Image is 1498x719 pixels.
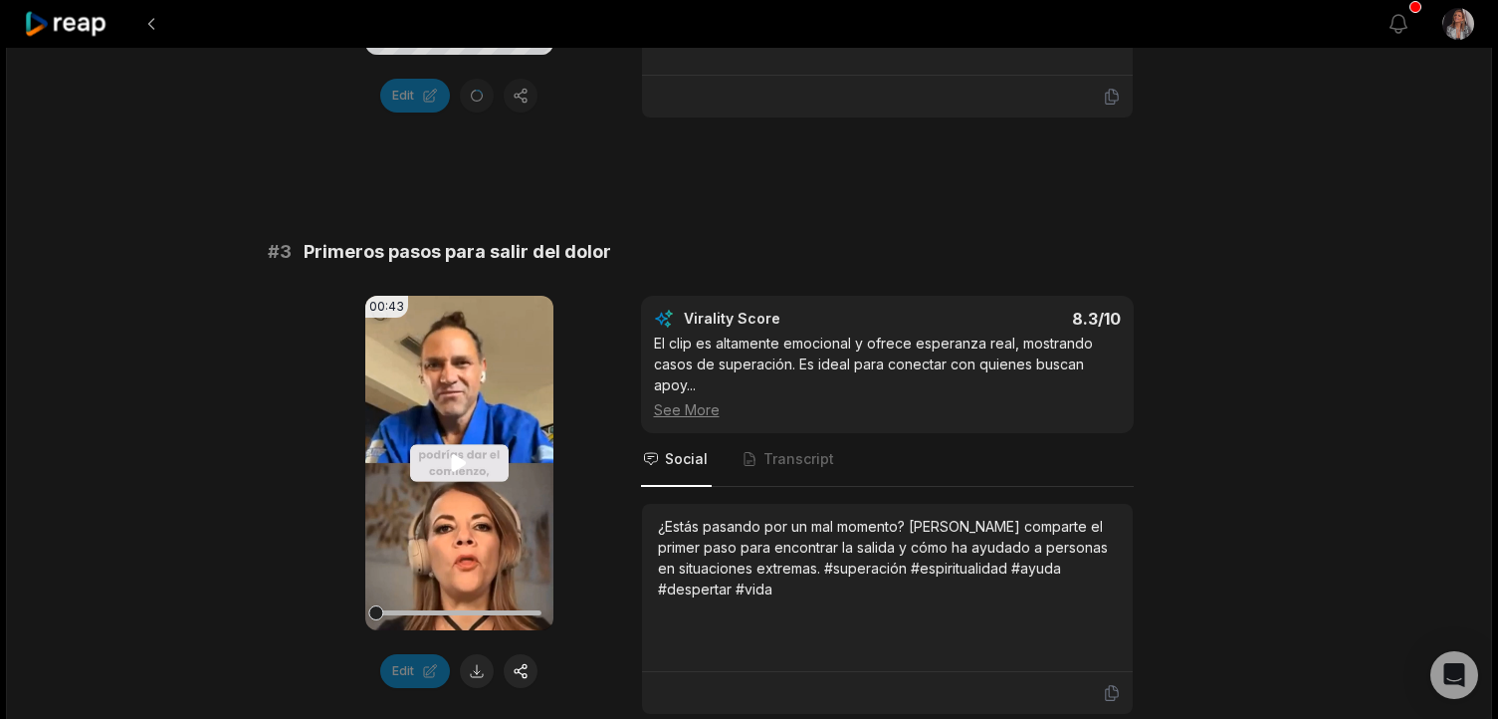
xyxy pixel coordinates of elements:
div: See More [654,399,1121,420]
div: Virality Score [684,309,898,329]
nav: Tabs [641,433,1134,487]
span: Social [665,449,708,469]
div: ¿Estás pasando por un mal momento? [PERSON_NAME] comparte el primer paso para encontrar la salida... [658,516,1117,599]
span: Transcript [763,449,834,469]
span: Primeros pasos para salir del dolor [304,238,611,266]
div: Open Intercom Messenger [1430,651,1478,699]
button: Edit [380,654,450,688]
button: Edit [380,79,450,113]
div: El clip es altamente emocional y ofrece esperanza real, mostrando casos de superación. Es ideal p... [654,333,1121,420]
div: 8.3 /10 [907,309,1121,329]
span: # 3 [268,238,292,266]
video: Your browser does not support mp4 format. [365,296,553,630]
